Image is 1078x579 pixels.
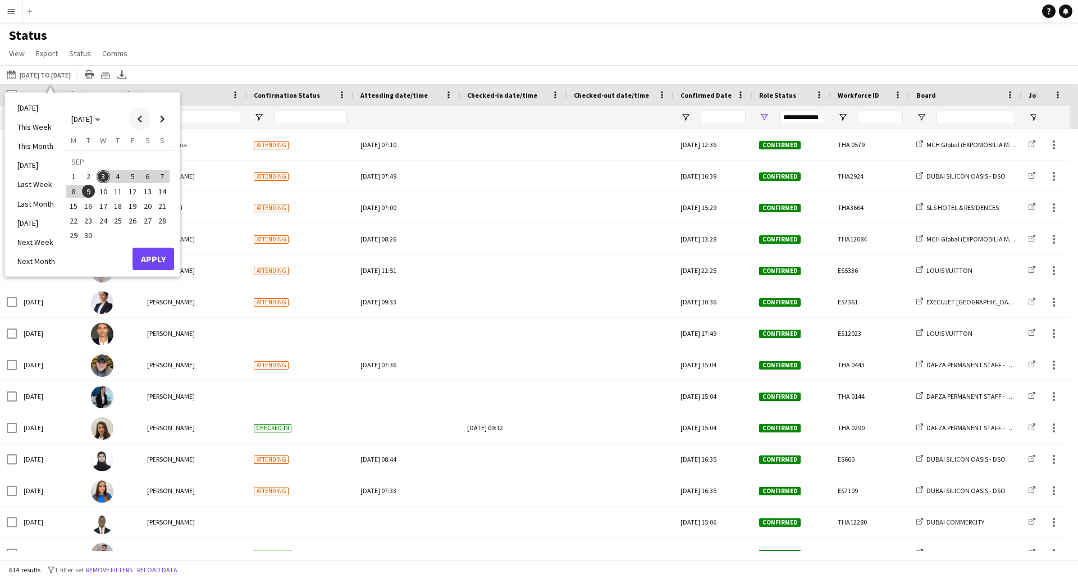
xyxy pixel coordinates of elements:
[360,192,454,223] div: [DATE] 07:00
[96,169,111,184] button: 03-09-2025
[926,172,1006,180] span: DUBAI SILICON OASIS - DSO
[360,475,454,506] div: [DATE] 07:33
[916,91,936,99] span: Board
[17,381,84,412] div: [DATE]
[82,214,95,227] span: 23
[1029,91,1057,99] span: Job Title
[360,286,454,317] div: [DATE] 09:33
[467,538,560,569] div: [DATE] 09:12
[156,170,169,184] span: 7
[759,141,801,149] span: Confirmed
[91,512,113,534] img: Sharafeldden Ahmed
[926,423,1035,432] span: DAFZA PERMANENT STAFF - 2019/2025
[916,361,1035,369] a: DAFZA PERMANENT STAFF - 2019/2025
[115,68,129,81] app-action-btn: Export XLSX
[129,108,151,130] button: Previous month
[147,91,165,99] span: Name
[111,199,125,213] button: 18-09-2025
[674,161,752,192] div: [DATE] 16:39
[135,564,180,576] button: Reload data
[111,169,125,184] button: 04-09-2025
[926,203,999,212] span: SLS HOTEL & RESIDENCES
[11,156,62,175] li: [DATE]
[91,354,113,377] img: Delon Romero
[66,213,81,228] button: 22-09-2025
[11,98,62,117] li: [DATE]
[155,199,170,213] button: 21-09-2025
[155,184,170,199] button: 14-09-2025
[831,224,910,254] div: THA12084
[360,161,454,192] div: [DATE] 07:49
[11,252,62,271] li: Next Month
[254,172,289,181] span: Attending
[9,48,25,58] span: View
[759,267,801,275] span: Confirmed
[254,455,289,464] span: Attending
[125,199,140,213] button: 19-09-2025
[831,538,910,569] div: THA12306
[126,214,139,227] span: 26
[926,361,1035,369] span: DAFZA PERMANENT STAFF - 2019/2025
[674,349,752,380] div: [DATE] 15:04
[31,46,62,61] a: Export
[69,48,91,58] span: Status
[916,518,984,526] a: DUBAI COMMERCITY
[680,112,691,122] button: Open Filter Menu
[17,444,84,475] div: [DATE]
[160,135,165,145] span: S
[674,507,752,537] div: [DATE] 15:06
[674,444,752,475] div: [DATE] 16:35
[254,91,320,99] span: Confirmation Status
[926,486,1006,495] span: DUBAI SILICON OASIS - DSO
[111,213,125,228] button: 25-09-2025
[81,228,95,243] button: 30-09-2025
[97,214,110,227] span: 24
[254,424,291,432] span: Checked-in
[831,129,910,160] div: THA 0579
[467,412,560,443] div: [DATE] 09:12
[125,184,140,199] button: 12-09-2025
[926,455,1006,463] span: DUBAI SILICON OASIS - DSO
[91,386,113,408] img: Jida Alimadi
[65,46,95,61] a: Status
[155,213,170,228] button: 28-09-2025
[4,46,29,61] a: View
[24,91,39,99] span: Date
[67,229,80,243] span: 29
[11,232,62,252] li: Next Week
[155,169,170,184] button: 07-09-2025
[831,412,910,443] div: THA 0290
[254,204,289,212] span: Attending
[84,564,135,576] button: Remove filters
[254,235,289,244] span: Attending
[759,172,801,181] span: Confirmed
[66,228,81,243] button: 29-09-2025
[99,68,112,81] app-action-btn: Crew files as ZIP
[17,412,84,443] div: [DATE]
[100,135,106,145] span: W
[11,136,62,156] li: This Month
[82,185,95,198] span: 9
[916,392,1035,400] a: DAFZA PERMANENT STAFF - 2019/2025
[67,185,80,198] span: 8
[674,286,752,317] div: [DATE] 10:36
[17,507,84,537] div: [DATE]
[254,361,289,370] span: Attending
[67,170,80,184] span: 1
[360,129,454,160] div: [DATE] 07:10
[82,199,95,213] span: 16
[274,111,347,124] input: Confirmation Status Filter Input
[831,381,910,412] div: THA 0144
[97,185,110,198] span: 10
[680,91,732,99] span: Confirmed Date
[11,194,62,213] li: Last Month
[759,204,801,212] span: Confirmed
[147,423,195,432] span: [PERSON_NAME]
[831,286,910,317] div: ES7361
[916,455,1006,463] a: DUBAI SILICON OASIS - DSO
[71,114,92,124] span: [DATE]
[17,318,84,349] div: [DATE]
[82,229,95,243] span: 30
[156,199,169,213] span: 21
[111,185,125,198] span: 11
